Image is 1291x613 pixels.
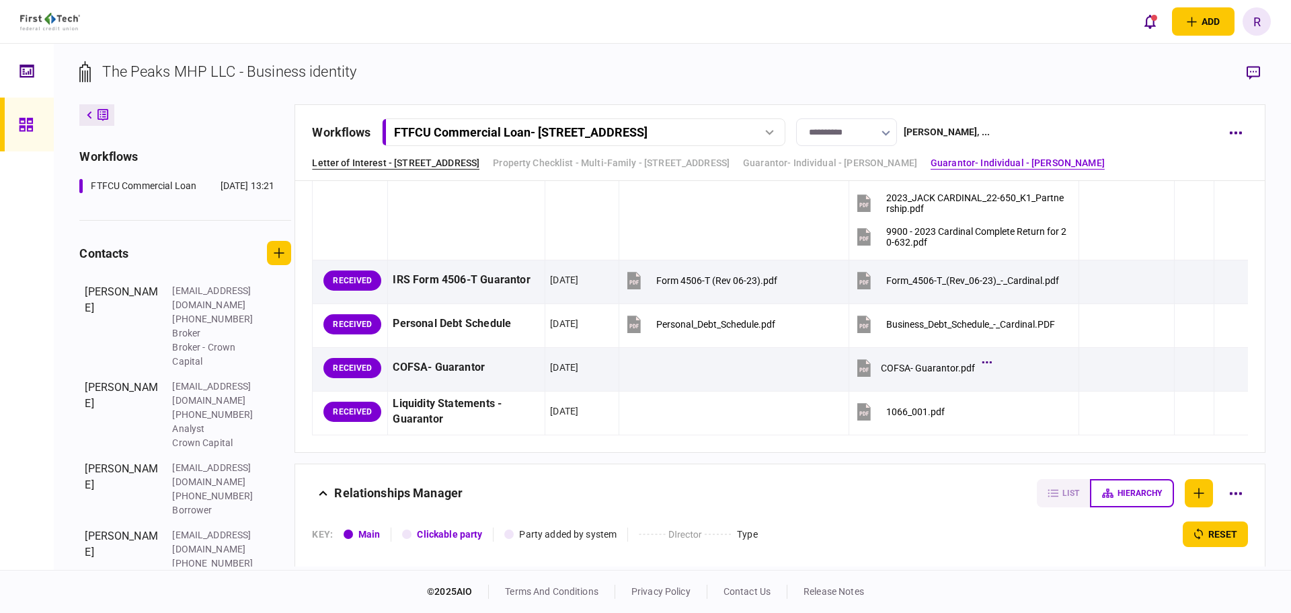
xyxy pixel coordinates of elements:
div: 9900 - 2023 Cardinal Complete Return for 20-632.pdf [886,226,1067,248]
button: 2023_JACK CARDINAL_22-650_K1_Partnership.pdf [854,188,1067,218]
button: FTFCU Commercial Loan- [STREET_ADDRESS] [382,118,785,146]
div: [DATE] [550,404,578,418]
div: Crown Capital [172,436,260,450]
a: FTFCU Commercial Loan[DATE] 13:21 [79,179,274,193]
button: Form 4506-T (Rev 06-23).pdf [624,265,777,295]
button: open notifications list [1136,7,1164,36]
div: 2023_JACK CARDINAL_22-650_K1_Partnership.pdf [886,192,1067,214]
span: hierarchy [1118,489,1162,498]
div: Main [358,528,381,542]
button: reset [1183,521,1248,547]
a: Guarantor- Individual - [PERSON_NAME] [743,156,917,170]
div: 1066_001.pdf [886,406,945,417]
a: privacy policy [631,586,691,597]
div: [PERSON_NAME] [85,380,159,450]
button: Business_Debt_Schedule_-_Cardinal.PDF [854,309,1055,339]
div: Liquidity Statements - Guarantor [393,396,540,427]
div: [EMAIL_ADDRESS][DOMAIN_NAME] [172,380,260,408]
div: Personal Debt Schedule [393,309,540,339]
a: Property Checklist - Multi-Family - [STREET_ADDRESS] [493,156,730,170]
div: Type [737,528,758,542]
button: Personal_Debt_Schedule.pdf [624,309,775,339]
div: The Peaks MHP LLC - Business identity [102,61,356,83]
img: client company logo [20,13,80,30]
div: Borrower [172,503,260,517]
div: Clickable party [417,528,482,542]
div: © 2025 AIO [427,585,489,599]
div: [PERSON_NAME] [85,528,159,585]
div: [PHONE_NUMBER] [172,312,260,326]
div: contacts [79,244,128,262]
div: [PERSON_NAME] , ... [904,125,990,139]
div: [EMAIL_ADDRESS][DOMAIN_NAME] [172,284,260,312]
div: Relationships Manager [334,479,463,507]
div: Analyst [172,422,260,436]
a: Guarantor- Individual - [PERSON_NAME] [931,156,1105,170]
div: COFSA- Guarantor [393,353,540,383]
div: workflows [79,147,291,166]
div: [PHONE_NUMBER] [172,556,260,571]
div: [DATE] [550,273,578,287]
div: IRS Form 4506-T Guarantor [393,265,540,295]
a: terms and conditions [505,586,598,597]
button: hierarchy [1090,479,1174,507]
div: RECEIVED [323,402,381,422]
div: Personal_Debt_Schedule.pdf [656,319,775,330]
a: contact us [723,586,771,597]
button: open adding identity options [1172,7,1235,36]
button: R [1243,7,1271,36]
button: 9900 - 2023 Cardinal Complete Return for 20-632.pdf [854,221,1067,252]
div: Party added by system [519,528,617,542]
button: Form_4506-T_(Rev_06-23)_-_Cardinal.pdf [854,265,1059,295]
div: Broker - Crown Capital [172,340,260,369]
button: list [1037,479,1090,507]
button: 1066_001.pdf [854,396,945,427]
div: FTFCU Commercial Loan - [STREET_ADDRESS] [394,125,648,139]
div: [PERSON_NAME] [85,284,159,369]
div: [EMAIL_ADDRESS][DOMAIN_NAME] [172,528,260,556]
div: Form 4506-T (Rev 06-23).pdf [656,275,777,286]
div: [PHONE_NUMBER] [172,489,260,503]
div: workflows [312,123,370,141]
div: [DATE] [550,317,578,330]
div: Broker [172,326,260,340]
div: [PHONE_NUMBER] [172,408,260,422]
div: Form_4506-T_(Rev_06-23)_-_Cardinal.pdf [886,275,1059,286]
div: FTFCU Commercial Loan [91,179,196,193]
a: Letter of Interest - [STREET_ADDRESS] [312,156,479,170]
div: COFSA- Guarantor.pdf [881,363,975,373]
div: RECEIVED [323,314,381,334]
button: COFSA- Guarantor.pdf [854,353,988,383]
div: [EMAIL_ADDRESS][DOMAIN_NAME] [172,461,260,489]
a: release notes [804,586,864,597]
div: Business_Debt_Schedule_-_Cardinal.PDF [886,319,1055,330]
div: [DATE] [550,361,578,374]
div: RECEIVED [323,271,381,291]
div: [PERSON_NAME] [85,461,159,517]
div: KEY : [312,528,333,542]
div: [DATE] 13:21 [221,179,275,193]
span: list [1062,489,1079,498]
div: RECEIVED [323,358,381,378]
